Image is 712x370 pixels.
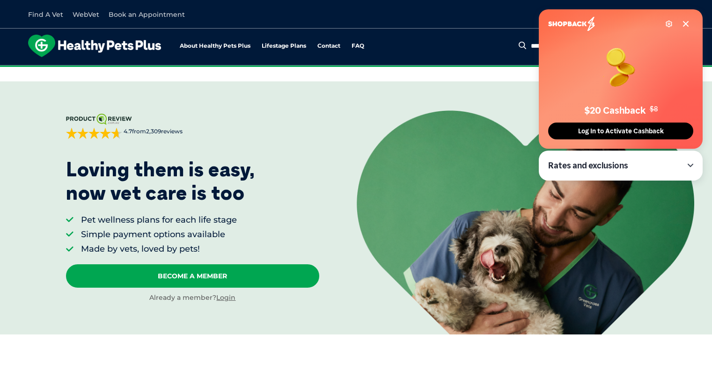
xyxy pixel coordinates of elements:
[66,264,320,288] a: Become A Member
[146,128,183,135] span: 2,309 reviews
[81,229,237,240] li: Simple payment options available
[216,293,235,302] a: Login
[81,243,237,255] li: Made by vets, loved by pets!
[66,158,255,205] p: Loving them is easy, now vet care is too
[66,293,320,303] div: Already a member?
[122,128,183,136] span: from
[66,114,320,139] a: 4.7from2,309reviews
[81,214,237,226] li: Pet wellness plans for each life stage
[357,110,694,335] img: <p>Loving them is easy, <br /> now vet care is too</p>
[124,128,132,135] strong: 4.7
[66,128,122,139] div: 4.7 out of 5 stars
